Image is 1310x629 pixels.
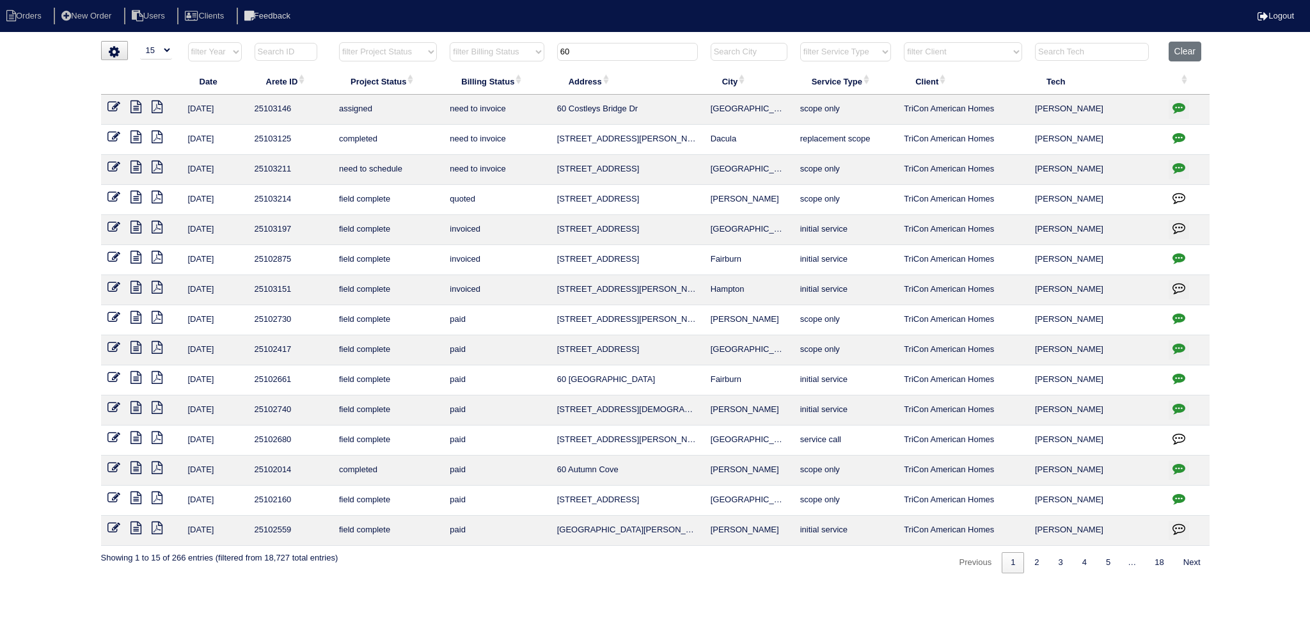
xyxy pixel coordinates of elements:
[443,95,550,125] td: need to invoice
[1146,552,1172,573] a: 18
[248,185,333,215] td: 25103214
[897,215,1029,245] td: TriCon American Homes
[794,305,897,335] td: scope only
[443,245,550,275] td: invoiced
[1174,552,1210,573] a: Next
[704,335,794,365] td: [GEOGRAPHIC_DATA]
[248,245,333,275] td: 25102875
[248,486,333,516] td: 25102160
[704,215,794,245] td: [GEOGRAPHIC_DATA]
[1029,516,1162,546] td: [PERSON_NAME]
[333,68,443,95] th: Project Status: activate to sort column ascending
[794,95,897,125] td: scope only
[551,516,704,546] td: [GEOGRAPHIC_DATA][PERSON_NAME]
[897,516,1029,546] td: TriCon American Homes
[711,43,787,61] input: Search City
[443,155,550,185] td: need to invoice
[794,215,897,245] td: initial service
[182,68,248,95] th: Date
[182,516,248,546] td: [DATE]
[1029,125,1162,155] td: [PERSON_NAME]
[704,275,794,305] td: Hampton
[443,215,550,245] td: invoiced
[897,155,1029,185] td: TriCon American Homes
[1029,155,1162,185] td: [PERSON_NAME]
[333,305,443,335] td: field complete
[704,365,794,395] td: Fairburn
[1029,185,1162,215] td: [PERSON_NAME]
[1029,275,1162,305] td: [PERSON_NAME]
[255,43,317,61] input: Search ID
[704,305,794,335] td: [PERSON_NAME]
[897,426,1029,456] td: TriCon American Homes
[333,95,443,125] td: assigned
[551,486,704,516] td: [STREET_ADDRESS]
[443,395,550,426] td: paid
[704,395,794,426] td: [PERSON_NAME]
[704,68,794,95] th: City: activate to sort column ascending
[333,365,443,395] td: field complete
[1119,557,1144,567] span: …
[1029,68,1162,95] th: Tech
[248,125,333,155] td: 25103125
[897,365,1029,395] td: TriCon American Homes
[704,245,794,275] td: Fairburn
[897,486,1029,516] td: TriCon American Homes
[182,185,248,215] td: [DATE]
[1097,552,1119,573] a: 5
[704,185,794,215] td: [PERSON_NAME]
[897,335,1029,365] td: TriCon American Homes
[182,95,248,125] td: [DATE]
[443,486,550,516] td: paid
[704,155,794,185] td: [GEOGRAPHIC_DATA]
[551,155,704,185] td: [STREET_ADDRESS]
[704,486,794,516] td: [GEOGRAPHIC_DATA]
[333,275,443,305] td: field complete
[248,335,333,365] td: 25102417
[794,335,897,365] td: scope only
[443,456,550,486] td: paid
[333,185,443,215] td: field complete
[333,155,443,185] td: need to schedule
[794,456,897,486] td: scope only
[182,456,248,486] td: [DATE]
[177,8,234,25] li: Clients
[794,365,897,395] td: initial service
[443,365,550,395] td: paid
[443,275,550,305] td: invoiced
[182,245,248,275] td: [DATE]
[182,365,248,395] td: [DATE]
[551,68,704,95] th: Address: activate to sort column ascending
[443,426,550,456] td: paid
[333,486,443,516] td: field complete
[897,395,1029,426] td: TriCon American Homes
[124,8,175,25] li: Users
[182,155,248,185] td: [DATE]
[248,215,333,245] td: 25103197
[897,125,1029,155] td: TriCon American Homes
[897,275,1029,305] td: TriCon American Homes
[333,245,443,275] td: field complete
[1050,552,1072,573] a: 3
[551,185,704,215] td: [STREET_ADDRESS]
[1025,552,1048,573] a: 2
[443,185,550,215] td: quoted
[248,456,333,486] td: 25102014
[897,245,1029,275] td: TriCon American Homes
[897,185,1029,215] td: TriCon American Homes
[1169,42,1201,61] button: Clear
[443,335,550,365] td: paid
[182,275,248,305] td: [DATE]
[333,335,443,365] td: field complete
[248,365,333,395] td: 25102661
[182,335,248,365] td: [DATE]
[177,11,234,20] a: Clients
[1029,456,1162,486] td: [PERSON_NAME]
[248,275,333,305] td: 25103151
[182,395,248,426] td: [DATE]
[897,95,1029,125] td: TriCon American Homes
[551,335,704,365] td: [STREET_ADDRESS]
[704,516,794,546] td: [PERSON_NAME]
[124,11,175,20] a: Users
[551,426,704,456] td: [STREET_ADDRESS][PERSON_NAME]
